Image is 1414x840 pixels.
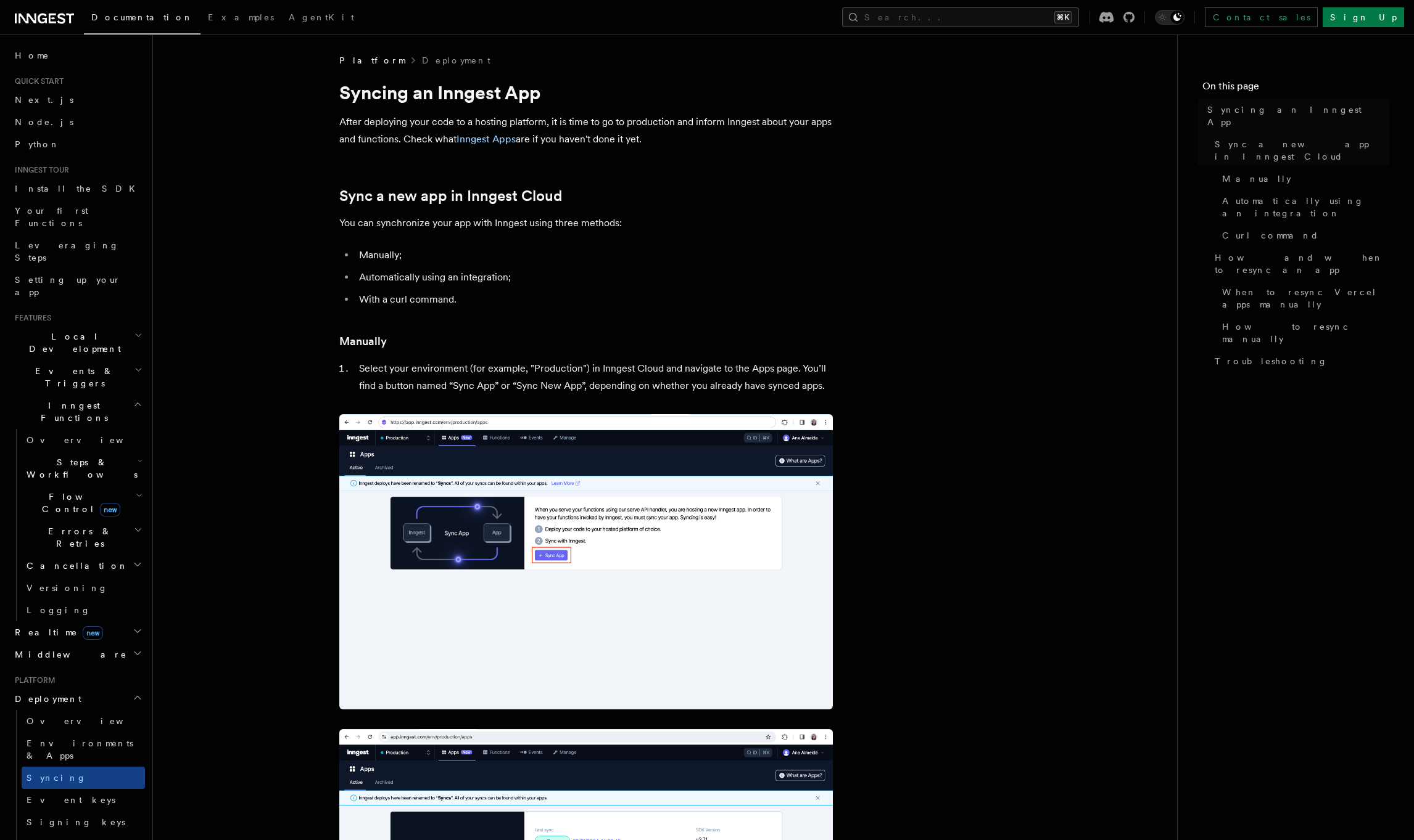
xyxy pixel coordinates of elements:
[355,247,833,264] li: Manually;
[339,333,387,350] a: Manually
[339,54,405,67] span: Platform
[27,605,91,615] span: Logging
[15,139,60,149] span: Python
[91,12,193,22] span: Documentation
[1222,286,1389,311] span: When to resync Vercel apps manually
[339,214,833,232] p: You can synchronize your app with Inngest using three methods:
[22,451,145,486] button: Steps & Workflows
[339,81,833,104] h1: Syncing an Inngest App
[10,44,145,67] a: Home
[201,4,281,33] a: Examples
[10,76,64,86] span: Quick start
[10,429,145,621] div: Inngest Functions
[10,89,145,111] a: Next.js
[27,583,108,593] span: Versioning
[1054,11,1072,23] kbd: ⌘K
[22,486,145,520] button: Flow Controlnew
[22,491,136,515] span: Flow Control
[15,184,143,194] span: Install the SDK
[10,111,145,133] a: Node.js
[339,187,562,205] a: Sync a new app in Inngest Cloud
[10,177,145,200] a: Install the SDK
[281,4,362,33] a: AgentKit
[1202,79,1389,99] h4: On this page
[1205,7,1318,27] a: Contact sales
[10,330,134,355] span: Local Development
[15,49,49,62] span: Home
[27,773,86,783] span: Syncing
[355,360,833,394] li: Select your environment (for example, "Production") in Inngest Cloud and navigate to the Apps pag...
[1155,10,1185,25] button: Toggle dark mode
[22,525,134,550] span: Errors & Retries
[10,688,145,710] button: Deployment
[339,414,833,709] img: Inngest Cloud screen with sync App button when you have no apps synced yet
[27,738,133,760] span: Environments & Apps
[22,429,145,451] a: Overview
[15,275,121,297] span: Setting up your app
[1210,133,1389,168] a: Sync a new app in Inngest Cloud
[22,710,145,732] a: Overview
[1222,173,1291,185] span: Manually
[22,767,145,789] a: Syncing
[1215,355,1328,367] span: Troubleshooting
[10,165,69,175] span: Inngest tour
[1222,320,1389,345] span: How to resync manually
[355,291,833,308] li: With a curl command.
[1215,138,1389,163] span: Sync a new app in Inngest Cloud
[22,520,145,555] button: Errors & Retries
[15,117,73,127] span: Node.js
[22,599,145,621] a: Logging
[10,675,56,685] span: Platform
[10,200,145,234] a: Your first Functions
[1323,7,1404,27] a: Sign Up
[10,365,134,389] span: Events & Triggers
[10,325,145,360] button: Local Development
[22,732,145,767] a: Environments & Apps
[10,693,81,705] span: Deployment
[355,269,833,286] li: Automatically using an integration;
[27,716,154,726] span: Overview
[1217,190,1389,224] a: Automatically using an integration
[1217,281,1389,316] a: When to resync Vercel apps manually
[1210,350,1389,372] a: Troubleshooting
[10,626,103,638] span: Realtime
[10,394,145,429] button: Inngest Functions
[22,560,128,572] span: Cancellation
[84,4,201,35] a: Documentation
[1217,168,1389,190] a: Manually
[100,503,120,516] span: new
[422,54,490,67] a: Deployment
[27,435,154,445] span: Overview
[289,12,354,22] span: AgentKit
[27,817,125,827] span: Signing keys
[1217,224,1389,247] a: Curl command
[1207,104,1389,128] span: Syncing an Inngest App
[22,555,145,577] button: Cancellation
[1217,316,1389,350] a: How to resync manually
[27,795,115,805] span: Event keys
[22,789,145,811] a: Event keys
[10,648,127,661] span: Middleware
[10,133,145,155] a: Python
[10,621,145,643] button: Realtimenew
[22,456,138,481] span: Steps & Workflows
[83,626,103,640] span: new
[10,643,145,666] button: Middleware
[208,12,274,22] span: Examples
[10,313,51,323] span: Features
[1222,229,1319,242] span: Curl command
[10,234,145,269] a: Leveraging Steps
[22,811,145,833] a: Signing keys
[15,95,73,105] span: Next.js
[10,360,145,394] button: Events & Triggers
[10,399,133,424] span: Inngest Functions
[15,240,119,263] span: Leveraging Steps
[1215,251,1389,276] span: How and when to resync an app
[1222,195,1389,219] span: Automatically using an integration
[339,113,833,148] p: After deploying your code to a hosting platform, it is time to go to production and inform Innges...
[10,269,145,303] a: Setting up your app
[1202,99,1389,133] a: Syncing an Inngest App
[1210,247,1389,281] a: How and when to resync an app
[15,206,88,228] span: Your first Functions
[457,133,516,145] a: Inngest Apps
